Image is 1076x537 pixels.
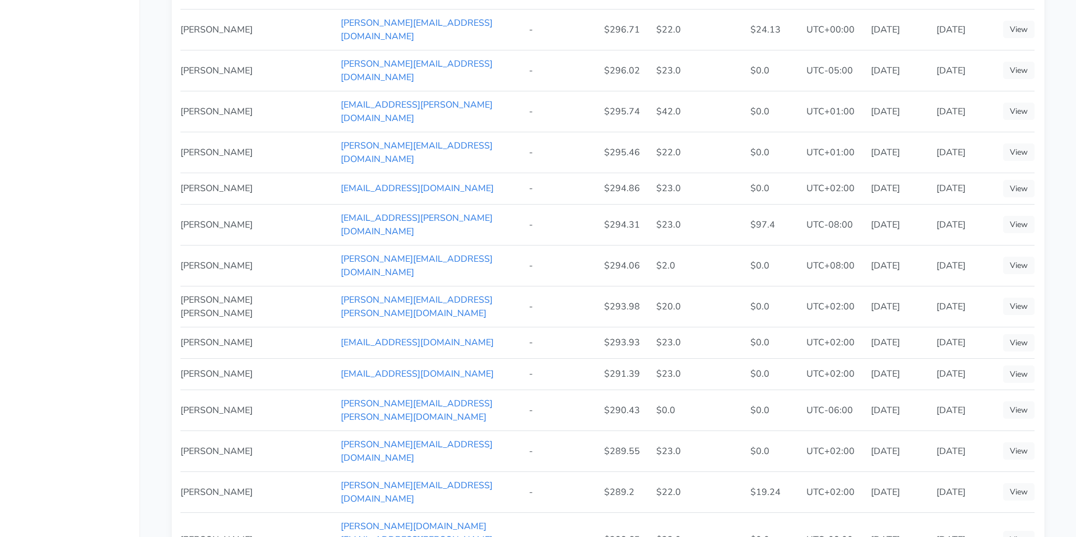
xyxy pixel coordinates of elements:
[1003,334,1035,351] a: View
[341,17,493,43] a: [PERSON_NAME][EMAIL_ADDRESS][DOMAIN_NAME]
[744,91,800,132] td: $0.0
[597,390,650,430] td: $290.43
[522,91,597,132] td: -
[1003,401,1035,419] a: View
[597,91,650,132] td: $295.74
[864,286,930,327] td: [DATE]
[864,390,930,430] td: [DATE]
[744,50,800,91] td: $0.0
[341,438,493,464] a: [PERSON_NAME][EMAIL_ADDRESS][DOMAIN_NAME]
[180,50,334,91] td: [PERSON_NAME]
[522,286,597,327] td: -
[744,204,800,245] td: $97.4
[650,132,744,173] td: $22.0
[650,430,744,471] td: $23.0
[522,245,597,286] td: -
[1003,298,1035,315] a: View
[180,132,334,173] td: [PERSON_NAME]
[930,471,995,512] td: [DATE]
[522,327,597,358] td: -
[522,132,597,173] td: -
[180,430,334,471] td: [PERSON_NAME]
[864,204,930,245] td: [DATE]
[744,430,800,471] td: $0.0
[650,390,744,430] td: $0.0
[1003,365,1035,383] a: View
[597,204,650,245] td: $294.31
[930,245,995,286] td: [DATE]
[800,471,864,512] td: UTC+02:00
[341,397,493,423] a: [PERSON_NAME][EMAIL_ADDRESS][PERSON_NAME][DOMAIN_NAME]
[800,286,864,327] td: UTC+02:00
[522,204,597,245] td: -
[650,245,744,286] td: $2.0
[180,327,334,358] td: [PERSON_NAME]
[341,294,493,320] a: [PERSON_NAME][EMAIL_ADDRESS][PERSON_NAME][DOMAIN_NAME]
[864,173,930,204] td: [DATE]
[864,245,930,286] td: [DATE]
[864,132,930,173] td: [DATE]
[744,245,800,286] td: $0.0
[597,286,650,327] td: $293.98
[930,173,995,204] td: [DATE]
[180,390,334,430] td: [PERSON_NAME]
[800,132,864,173] td: UTC+01:00
[1003,180,1035,197] a: View
[1003,442,1035,460] a: View
[744,173,800,204] td: $0.0
[341,140,493,165] a: [PERSON_NAME][EMAIL_ADDRESS][DOMAIN_NAME]
[930,204,995,245] td: [DATE]
[650,173,744,204] td: $23.0
[341,99,493,124] a: [EMAIL_ADDRESS][PERSON_NAME][DOMAIN_NAME]
[864,91,930,132] td: [DATE]
[800,327,864,358] td: UTC+02:00
[1003,103,1035,120] a: View
[522,50,597,91] td: -
[864,50,930,91] td: [DATE]
[864,471,930,512] td: [DATE]
[650,358,744,390] td: $23.0
[180,173,334,204] td: [PERSON_NAME]
[1003,483,1035,501] a: View
[597,327,650,358] td: $293.93
[341,253,493,279] a: [PERSON_NAME][EMAIL_ADDRESS][DOMAIN_NAME]
[930,9,995,50] td: [DATE]
[930,327,995,358] td: [DATE]
[341,479,493,505] a: [PERSON_NAME][EMAIL_ADDRESS][DOMAIN_NAME]
[800,50,864,91] td: UTC-05:00
[522,9,597,50] td: -
[930,50,995,91] td: [DATE]
[800,91,864,132] td: UTC+01:00
[930,390,995,430] td: [DATE]
[650,471,744,512] td: $22.0
[597,430,650,471] td: $289.55
[800,390,864,430] td: UTC-06:00
[650,91,744,132] td: $42.0
[341,368,494,380] a: [EMAIL_ADDRESS][DOMAIN_NAME]
[341,182,494,195] a: [EMAIL_ADDRESS][DOMAIN_NAME]
[180,471,334,512] td: [PERSON_NAME]
[744,286,800,327] td: $0.0
[597,132,650,173] td: $295.46
[1003,257,1035,274] a: View
[522,430,597,471] td: -
[341,336,494,349] a: [EMAIL_ADDRESS][DOMAIN_NAME]
[650,327,744,358] td: $23.0
[180,245,334,286] td: [PERSON_NAME]
[597,173,650,204] td: $294.86
[800,358,864,390] td: UTC+02:00
[930,286,995,327] td: [DATE]
[522,390,597,430] td: -
[1003,143,1035,161] a: View
[650,204,744,245] td: $23.0
[650,286,744,327] td: $20.0
[800,430,864,471] td: UTC+02:00
[930,430,995,471] td: [DATE]
[864,327,930,358] td: [DATE]
[597,9,650,50] td: $296.71
[744,471,800,512] td: $19.24
[864,358,930,390] td: [DATE]
[744,390,800,430] td: $0.0
[522,358,597,390] td: -
[800,245,864,286] td: UTC+08:00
